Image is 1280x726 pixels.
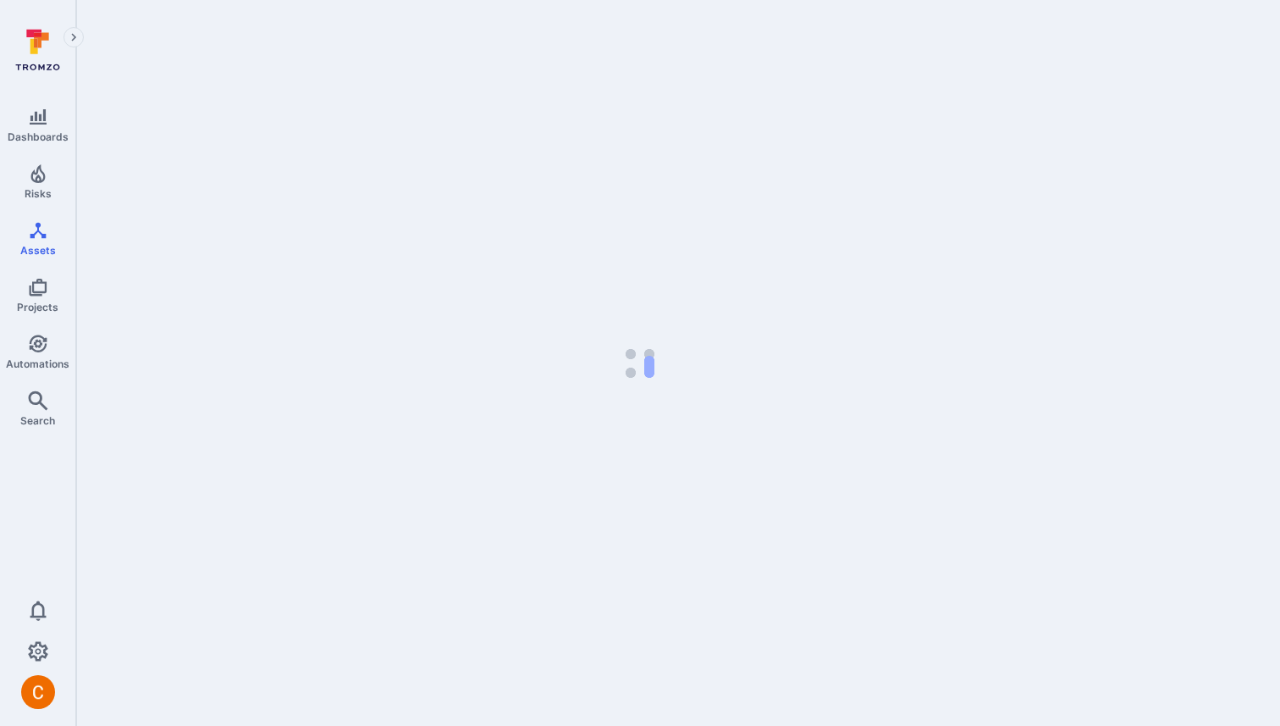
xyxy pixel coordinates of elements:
[20,414,55,427] span: Search
[20,244,56,257] span: Assets
[21,675,55,709] img: ACg8ocJuq_DPPTkXyD9OlTnVLvDrpObecjcADscmEHLMiTyEnTELew=s96-c
[6,357,69,370] span: Automations
[63,27,84,47] button: Expand navigation menu
[25,187,52,200] span: Risks
[8,130,69,143] span: Dashboards
[21,675,55,709] div: Camilo Rivera
[68,30,80,45] i: Expand navigation menu
[17,301,58,313] span: Projects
